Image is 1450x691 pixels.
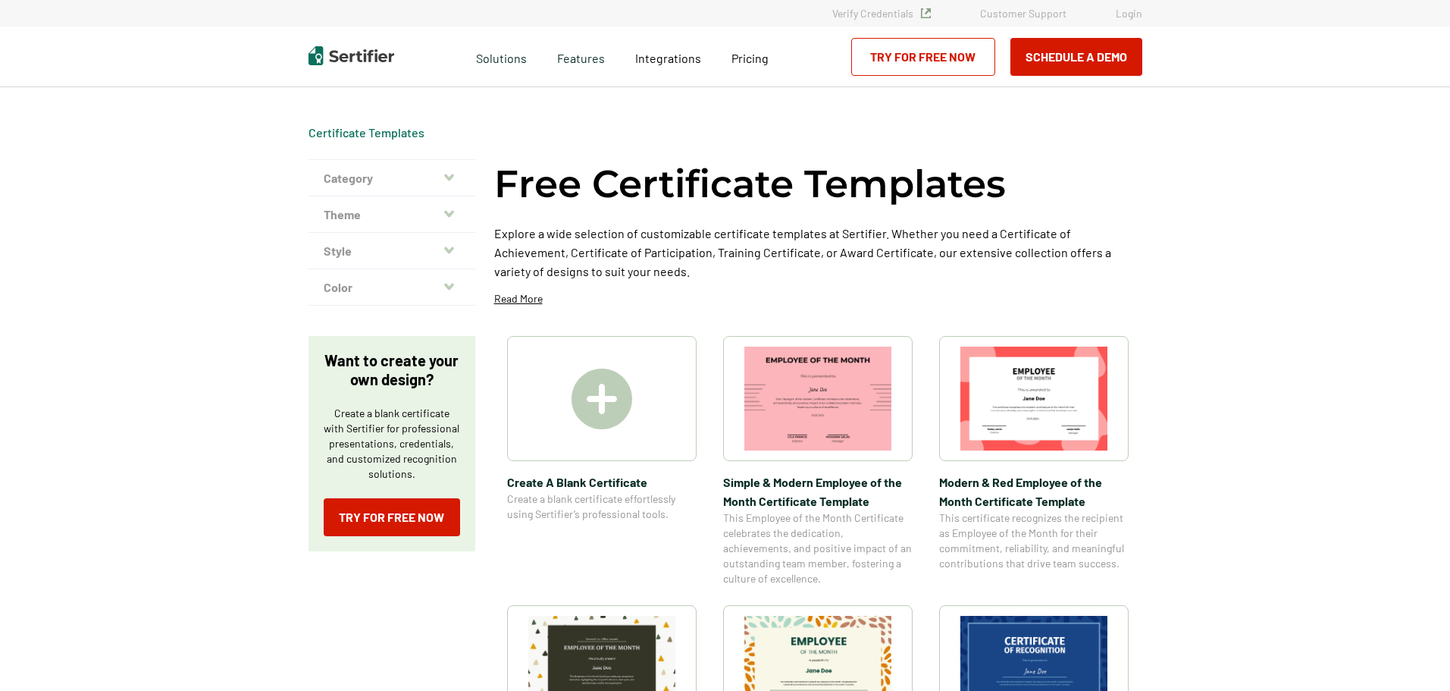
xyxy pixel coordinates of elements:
[960,347,1107,451] img: Modern & Red Employee of the Month Certificate Template
[476,47,527,66] span: Solutions
[635,47,701,66] a: Integrations
[308,46,394,65] img: Sertifier | Digital Credentialing Platform
[324,498,460,536] a: Try for Free Now
[308,125,424,140] span: Certificate Templates
[572,369,632,429] img: Create A Blank Certificate
[308,125,424,140] div: Breadcrumb
[980,7,1066,20] a: Customer Support
[1116,7,1142,20] a: Login
[939,510,1129,571] span: This certificate recognizes the recipient as Employee of the Month for their commitment, reliabil...
[308,196,475,233] button: Theme
[851,38,995,76] a: Try for Free Now
[308,160,475,196] button: Category
[308,233,475,269] button: Style
[744,347,891,451] img: Simple & Modern Employee of the Month Certificate Template
[324,351,460,389] p: Want to create your own design?
[308,269,475,306] button: Color
[731,51,769,65] span: Pricing
[507,492,697,522] span: Create a blank certificate effortlessly using Sertifier’s professional tools.
[557,47,605,66] span: Features
[723,473,913,510] span: Simple & Modern Employee of the Month Certificate Template
[723,336,913,586] a: Simple & Modern Employee of the Month Certificate TemplateSimple & Modern Employee of the Month C...
[494,159,1006,209] h1: Free Certificate Templates
[324,406,460,482] p: Create a blank certificate with Sertifier for professional presentations, credentials, and custom...
[939,336,1129,586] a: Modern & Red Employee of the Month Certificate TemplateModern & Red Employee of the Month Certifi...
[308,125,424,140] a: Certificate Templates
[832,7,931,20] a: Verify Credentials
[921,8,931,18] img: Verified
[494,291,543,306] p: Read More
[731,47,769,66] a: Pricing
[635,51,701,65] span: Integrations
[939,473,1129,510] span: Modern & Red Employee of the Month Certificate Template
[507,473,697,492] span: Create A Blank Certificate
[723,510,913,586] span: This Employee of the Month Certificate celebrates the dedication, achievements, and positive impa...
[494,224,1142,281] p: Explore a wide selection of customizable certificate templates at Sertifier. Whether you need a C...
